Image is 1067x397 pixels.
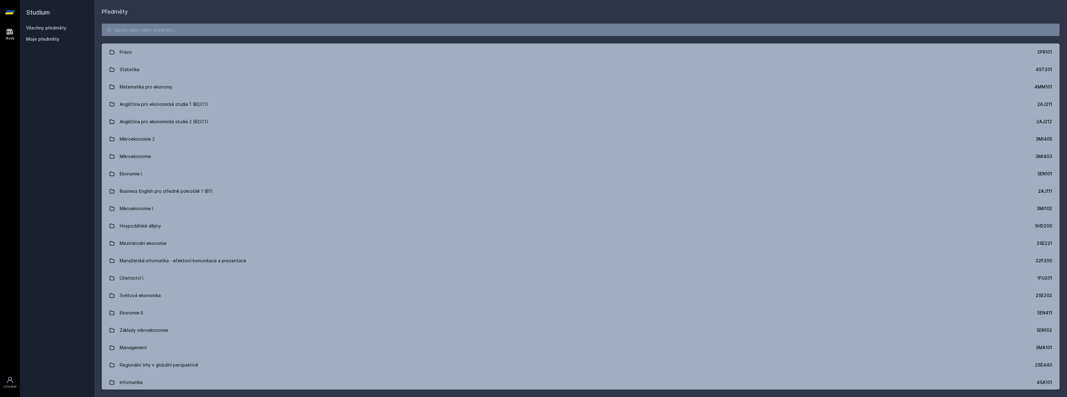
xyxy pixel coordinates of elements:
[102,304,1060,322] a: Ekonomie II. 5EN411
[120,185,213,197] div: Business English pro středně pokročilé 1 (B1)
[3,384,16,389] div: Uživatel
[120,98,208,111] div: Angličtina pro ekonomická studia 1 (B2/C1)
[120,81,172,93] div: Matematika pro ekonomy
[1038,171,1052,177] div: 5EN101
[1035,153,1052,160] div: 3MI403
[102,252,1060,269] a: Manažerská informatika - efektivní komunikace a prezentace 22F200
[102,130,1060,148] a: Mikroekonomie 2 3MI405
[1037,310,1052,316] div: 5EN411
[102,113,1060,130] a: Angličtina pro ekonomická studia 2 (B2/C1) 2AJ212
[1035,223,1052,229] div: 5HD200
[102,217,1060,235] a: Hospodářské dějiny 5HD200
[1037,205,1052,212] div: 3MI102
[120,289,161,302] div: Světová ekonomika
[102,322,1060,339] a: Základy mikroekonomie 5EN102
[120,255,246,267] div: Manažerská informatika - efektivní komunikace a prezentace
[120,133,155,145] div: Mikroekonomie 2
[120,341,147,354] div: Management
[26,25,66,30] a: Všechny předměty
[120,324,168,336] div: Základy mikroekonomie
[120,202,153,215] div: Mikroekonomie I
[1,373,19,392] a: Uživatel
[102,61,1060,78] a: Statistika 4ST201
[102,235,1060,252] a: Mezinárodní ekonomie 2SE221
[102,374,1060,391] a: Informatika 4SA101
[102,148,1060,165] a: Mikroekonomie 3MI403
[120,168,143,180] div: Ekonomie I.
[102,269,1060,287] a: Účetnictví I. 1FU201
[1036,66,1052,73] div: 4ST201
[102,339,1060,356] a: Management 3MA101
[1037,101,1052,107] div: 2AJ211
[102,24,1060,36] input: Název nebo ident předmětu…
[1036,292,1052,299] div: 2SE202
[1036,119,1052,125] div: 2AJ212
[1036,345,1052,351] div: 3MA101
[102,165,1060,183] a: Ekonomie I. 5EN101
[1036,136,1052,142] div: 3MI405
[120,150,151,163] div: Mikroekonomie
[1037,275,1052,281] div: 1FU201
[102,78,1060,96] a: Matematika pro ekonomy 4MM101
[1035,362,1052,368] div: 2SE440
[120,359,198,371] div: Regionální trhy v globální perspektivě
[120,220,161,232] div: Hospodářské dějiny
[120,46,132,58] div: Právo
[1034,84,1052,90] div: 4MM101
[102,96,1060,113] a: Angličtina pro ekonomická studia 1 (B2/C1) 2AJ211
[1037,49,1052,55] div: 2PR101
[120,115,208,128] div: Angličtina pro ekonomická studia 2 (B2/C1)
[6,36,15,41] div: Study
[120,63,139,76] div: Statistika
[120,272,145,284] div: Účetnictví I.
[102,200,1060,217] a: Mikroekonomie I 3MI102
[26,36,59,42] span: Moje předměty
[102,43,1060,61] a: Právo 2PR101
[1038,188,1052,194] div: 2AJ111
[102,287,1060,304] a: Světová ekonomika 2SE202
[120,376,143,389] div: Informatika
[102,183,1060,200] a: Business English pro středně pokročilé 1 (B1) 2AJ111
[1036,258,1052,264] div: 22F200
[1037,379,1052,386] div: 4SA101
[1,25,19,44] a: Study
[102,7,1060,16] h1: Předměty
[1037,240,1052,246] div: 2SE221
[1037,327,1052,333] div: 5EN102
[120,307,144,319] div: Ekonomie II.
[120,237,167,250] div: Mezinárodní ekonomie
[102,356,1060,374] a: Regionální trhy v globální perspektivě 2SE440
